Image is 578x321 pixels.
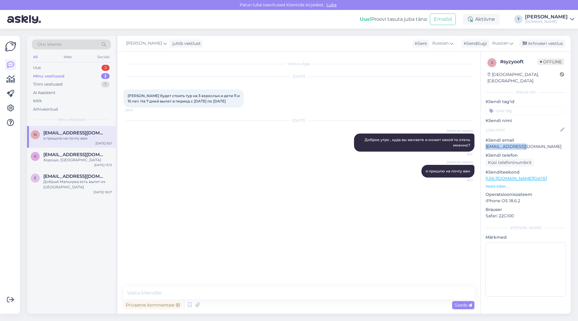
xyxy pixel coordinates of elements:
span: Доброе утро , куда вы желаете и может какой то отель именно? [365,137,471,147]
div: Tiimi vestlused [33,81,63,87]
p: Kliendi telefon [486,152,566,159]
div: Uus [33,65,41,71]
span: Russian [432,40,449,47]
div: Minu vestlused [33,73,64,79]
div: Privaatne kommentaar [123,301,182,309]
span: s [491,60,493,65]
input: Lisa nimi [486,127,559,133]
div: Arhiveeri vestlus [519,39,565,48]
div: 3 [101,65,110,71]
div: All [32,53,39,61]
span: k [34,154,37,159]
b: Uus! [360,16,371,22]
span: [PERSON_NAME] [126,40,162,47]
div: T [514,15,523,24]
p: [EMAIL_ADDRESS][DOMAIN_NAME] [486,143,566,150]
div: [PERSON_NAME] [486,225,566,231]
div: [DOMAIN_NAME] [525,19,568,24]
p: Operatsioonisüsteem [486,191,566,198]
span: Otsi kliente [37,41,61,48]
p: iPhone OS 18.6.2 [486,198,566,204]
p: Kliendi tag'id [486,99,566,105]
div: [DATE] 13:13 [94,163,112,167]
div: Socials [96,53,111,61]
span: nataljaroosimagi@gmail.com [43,130,106,136]
span: Russian [492,40,508,47]
p: Brauser [486,206,566,213]
span: Luba [325,2,338,8]
img: Askly Logo [5,41,16,52]
div: [DATE] 8:21 [95,141,112,146]
span: e [34,176,36,180]
span: 8:21 [450,152,473,156]
span: kippi93@mail.ru [43,152,106,157]
span: Offline [538,58,564,65]
p: Vaata edasi ... [486,184,566,189]
div: 3 [101,73,110,79]
div: Klient [412,40,427,47]
p: Kliendi email [486,137,566,143]
span: я пришлю на почту вам [426,169,470,173]
span: [PERSON_NAME] [447,129,473,133]
div: я пришлю на почту вам [43,136,112,141]
span: Minu vestlused [58,117,85,122]
div: [PERSON_NAME] [525,14,568,19]
div: Хорошо, [GEOGRAPHIC_DATA] [43,157,112,163]
div: Klienditugi [461,40,487,47]
span: Saada [455,302,472,308]
div: Arhiveeritud [33,106,58,112]
input: Lisa tag [486,106,566,115]
div: Aktiivne [463,14,500,25]
div: Proovi tasuta juba täna: [360,16,427,23]
div: [GEOGRAPHIC_DATA], [GEOGRAPHIC_DATA] [487,71,560,84]
div: [DATE] [123,118,474,123]
span: n [34,132,37,137]
span: 20:01 [125,108,148,112]
div: Добрый Мальорка есть вылет из [GEOGRAPHIC_DATA] [43,179,112,190]
p: Kliendi nimi [486,118,566,124]
div: Küsi telefoninumbrit [486,159,534,167]
div: Web [62,53,73,61]
span: [PERSON_NAME] [447,160,473,165]
a: [URL][DOMAIN_NAME][DATE] [486,176,547,181]
div: Kliendi info [486,90,566,95]
div: juhib vestlust [170,40,201,47]
a: [PERSON_NAME][DOMAIN_NAME] [525,14,574,24]
button: Emailid [430,14,456,25]
div: Kõik [33,98,42,104]
p: Klienditeekond [486,169,566,175]
div: Vestlus algas [123,61,474,67]
div: 7 [101,81,110,87]
div: # syzyooft [500,58,538,65]
span: 8:21 [450,178,473,182]
div: AI Assistent [33,90,55,96]
p: Safari 22G100 [486,213,566,219]
div: [DATE] 18:27 [94,190,112,194]
p: Märkmed [486,234,566,241]
span: [PERSON_NAME] будет стоить тур на 3 взрослых и дети 11 и 10 лет. На 7 дней вылет в период с [DATE... [128,93,241,103]
div: [DATE] [123,74,474,79]
span: eliisja@hotmail.com [43,174,106,179]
